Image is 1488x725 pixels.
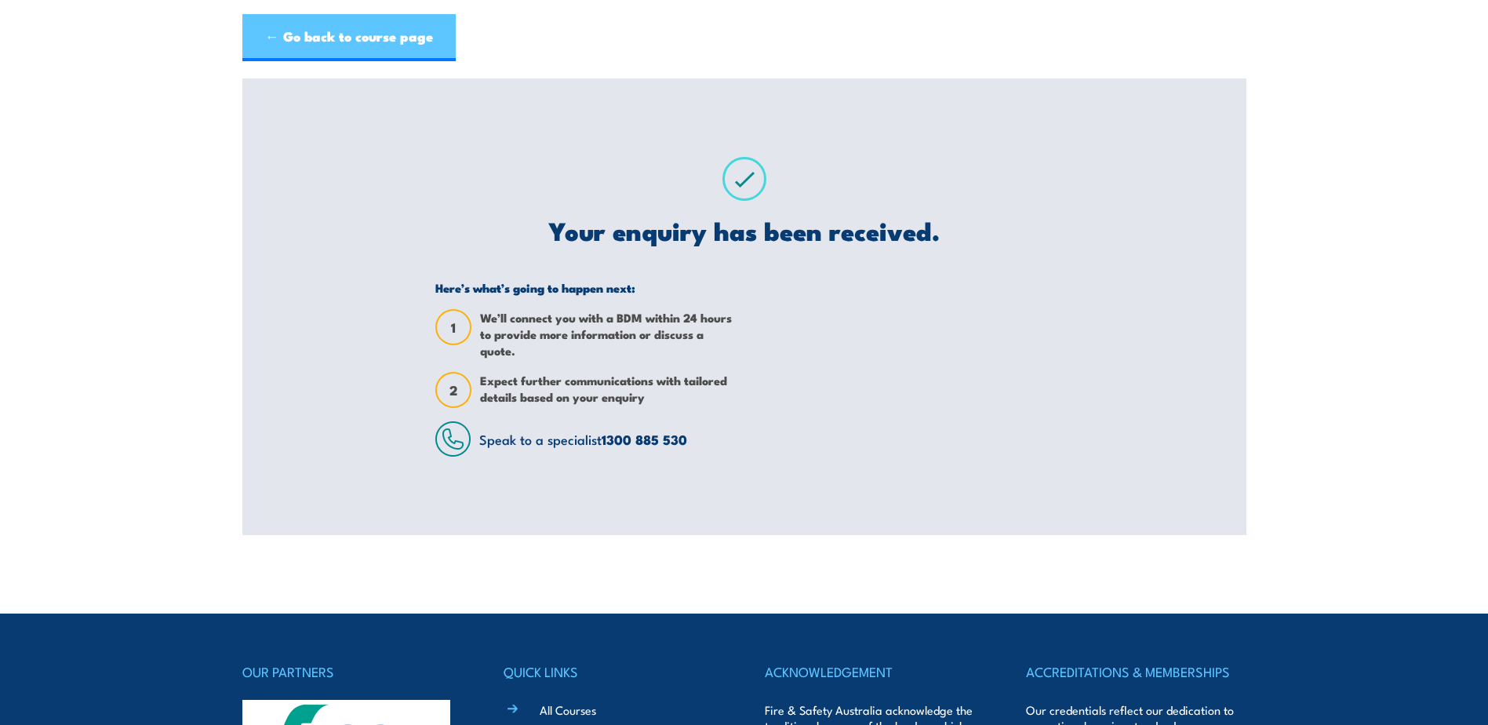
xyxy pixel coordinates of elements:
[602,429,687,450] a: 1300 885 530
[765,661,984,683] h4: ACKNOWLEDGEMENT
[435,280,733,295] h5: Here’s what’s going to happen next:
[504,661,723,683] h4: QUICK LINKS
[437,382,470,399] span: 2
[435,219,1053,241] h2: Your enquiry has been received.
[480,309,733,359] span: We’ll connect you with a BDM within 24 hours to provide more information or discuss a quote.
[480,372,733,408] span: Expect further communications with tailored details based on your enquiry
[479,429,687,449] span: Speak to a specialist
[540,701,596,718] a: All Courses
[437,319,470,336] span: 1
[242,14,456,61] a: ← Go back to course page
[1026,661,1246,683] h4: ACCREDITATIONS & MEMBERSHIPS
[242,661,462,683] h4: OUR PARTNERS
